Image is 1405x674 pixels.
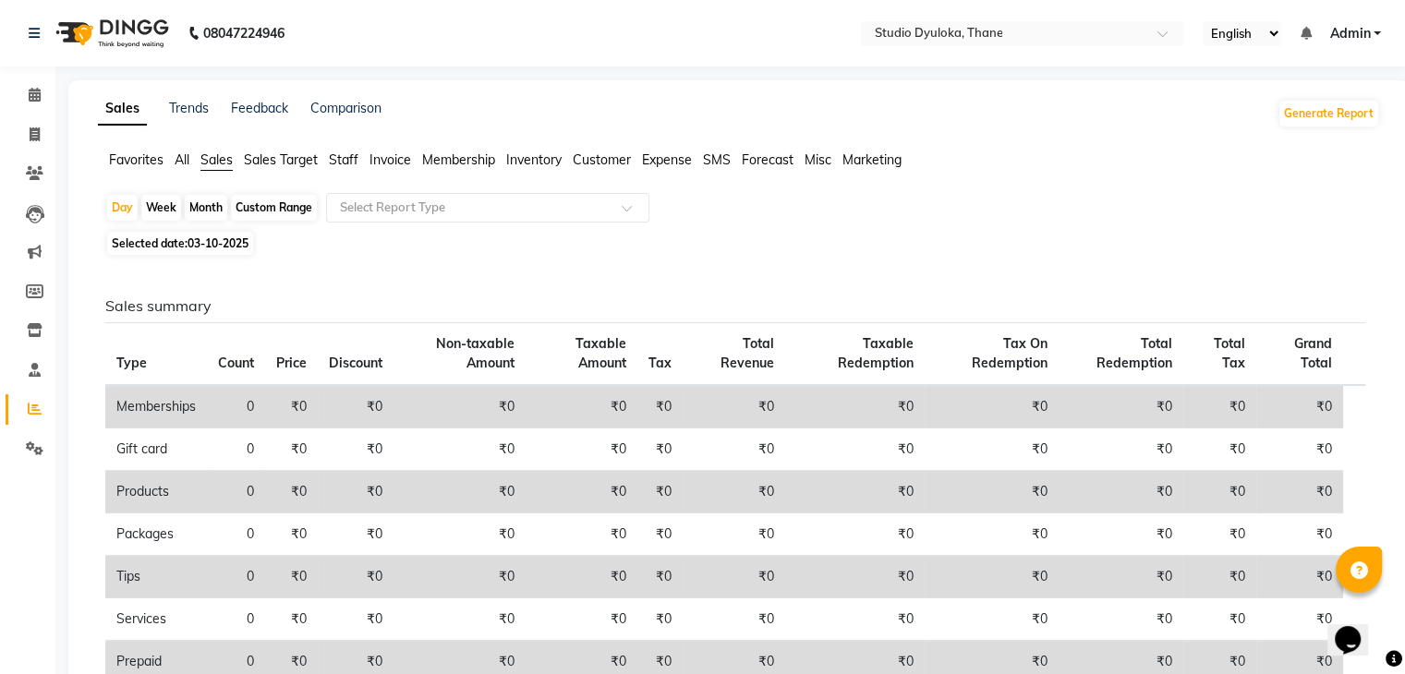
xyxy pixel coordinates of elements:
[265,428,318,471] td: ₹0
[573,151,631,168] span: Customer
[105,471,207,513] td: Products
[107,232,253,255] span: Selected date:
[105,385,207,428] td: Memberships
[394,556,526,598] td: ₹0
[203,7,285,59] b: 08047224946
[1279,101,1378,126] button: Generate Report
[188,236,248,250] span: 03-10-2025
[683,428,785,471] td: ₹0
[394,428,526,471] td: ₹0
[526,556,637,598] td: ₹0
[207,598,265,641] td: 0
[842,151,902,168] span: Marketing
[218,355,254,371] span: Count
[1059,385,1183,428] td: ₹0
[231,100,288,116] a: Feedback
[141,195,181,221] div: Week
[575,335,626,371] span: Taxable Amount
[1294,335,1332,371] span: Grand Total
[1182,598,1256,641] td: ₹0
[207,513,265,556] td: 0
[703,151,731,168] span: SMS
[207,428,265,471] td: 0
[637,428,683,471] td: ₹0
[683,598,785,641] td: ₹0
[1059,556,1183,598] td: ₹0
[109,151,164,168] span: Favorites
[637,598,683,641] td: ₹0
[925,471,1059,513] td: ₹0
[526,471,637,513] td: ₹0
[329,151,358,168] span: Staff
[369,151,411,168] span: Invoice
[318,513,394,556] td: ₹0
[105,556,207,598] td: Tips
[972,335,1048,371] span: Tax On Redemption
[47,7,174,59] img: logo
[116,355,147,371] span: Type
[207,471,265,513] td: 0
[1329,24,1370,43] span: Admin
[318,598,394,641] td: ₹0
[265,471,318,513] td: ₹0
[422,151,495,168] span: Membership
[683,385,785,428] td: ₹0
[1182,513,1256,556] td: ₹0
[526,598,637,641] td: ₹0
[683,471,785,513] td: ₹0
[436,335,515,371] span: Non-taxable Amount
[98,92,147,126] a: Sales
[925,513,1059,556] td: ₹0
[318,556,394,598] td: ₹0
[1182,428,1256,471] td: ₹0
[637,513,683,556] td: ₹0
[785,598,925,641] td: ₹0
[105,598,207,641] td: Services
[265,513,318,556] td: ₹0
[506,151,562,168] span: Inventory
[742,151,793,168] span: Forecast
[231,195,317,221] div: Custom Range
[1059,428,1183,471] td: ₹0
[318,385,394,428] td: ₹0
[785,556,925,598] td: ₹0
[683,556,785,598] td: ₹0
[1182,385,1256,428] td: ₹0
[721,335,774,371] span: Total Revenue
[1182,471,1256,513] td: ₹0
[394,471,526,513] td: ₹0
[1059,598,1183,641] td: ₹0
[329,355,382,371] span: Discount
[318,428,394,471] td: ₹0
[785,513,925,556] td: ₹0
[1256,385,1343,428] td: ₹0
[637,385,683,428] td: ₹0
[244,151,318,168] span: Sales Target
[1182,556,1256,598] td: ₹0
[105,513,207,556] td: Packages
[276,355,307,371] span: Price
[1327,600,1387,656] iframe: chat widget
[265,598,318,641] td: ₹0
[526,513,637,556] td: ₹0
[107,195,138,221] div: Day
[1256,598,1343,641] td: ₹0
[1059,471,1183,513] td: ₹0
[105,297,1365,315] h6: Sales summary
[925,385,1059,428] td: ₹0
[265,385,318,428] td: ₹0
[925,556,1059,598] td: ₹0
[785,385,925,428] td: ₹0
[105,428,207,471] td: Gift card
[207,385,265,428] td: 0
[394,385,526,428] td: ₹0
[1059,513,1183,556] td: ₹0
[526,428,637,471] td: ₹0
[805,151,831,168] span: Misc
[265,556,318,598] td: ₹0
[394,513,526,556] td: ₹0
[1256,556,1343,598] td: ₹0
[185,195,227,221] div: Month
[637,556,683,598] td: ₹0
[207,556,265,598] td: 0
